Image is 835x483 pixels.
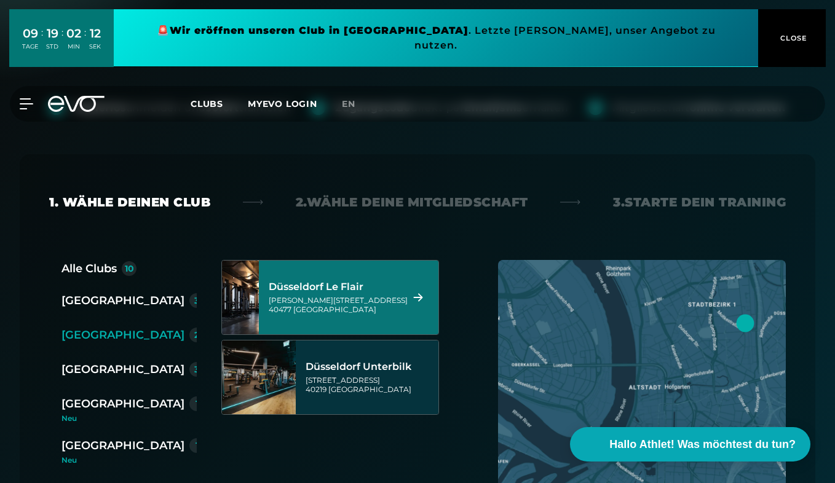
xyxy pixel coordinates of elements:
div: Neu [61,457,204,464]
div: Düsseldorf Le Flair [269,281,408,293]
div: 09 [22,25,38,42]
div: [GEOGRAPHIC_DATA] [61,395,184,412]
img: Düsseldorf Unterbilk [222,340,296,414]
div: [STREET_ADDRESS] 40219 [GEOGRAPHIC_DATA] [306,375,435,394]
span: Hallo Athlet! Was möchtest du tun? [609,436,796,453]
div: STD [46,42,58,51]
div: : [41,26,43,58]
div: 12 [89,25,101,42]
button: CLOSE [758,9,826,67]
span: en [342,98,355,109]
img: Düsseldorf Le Flair [204,261,277,334]
div: Düsseldorf Unterbilk [306,361,435,373]
a: MYEVO LOGIN [248,98,317,109]
div: 02 [66,25,81,42]
div: MIN [66,42,81,51]
div: [GEOGRAPHIC_DATA] [61,292,184,309]
div: 2. Wähle deine Mitgliedschaft [296,194,528,211]
div: 3 [194,296,199,305]
div: [GEOGRAPHIC_DATA] [61,437,184,454]
div: 19 [46,25,58,42]
div: Neu [61,415,214,422]
div: : [61,26,63,58]
span: Clubs [191,98,223,109]
button: Hallo Athlet! Was möchtest du tun? [570,427,810,461]
div: TAGE [22,42,38,51]
div: 2 [194,331,199,339]
div: 1 [196,441,199,450]
div: Alle Clubs [61,260,117,277]
div: SEK [89,42,101,51]
div: 1. Wähle deinen Club [49,194,210,211]
div: [GEOGRAPHIC_DATA] [61,361,184,378]
div: [GEOGRAPHIC_DATA] [61,326,184,344]
div: [PERSON_NAME][STREET_ADDRESS] 40477 [GEOGRAPHIC_DATA] [269,296,408,314]
div: 3 [194,365,199,374]
a: Clubs [191,98,248,109]
div: 10 [125,264,134,273]
span: CLOSE [777,33,807,44]
a: en [342,97,370,111]
div: 3. Starte dein Training [613,194,786,211]
div: : [84,26,86,58]
div: 1 [196,399,199,408]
